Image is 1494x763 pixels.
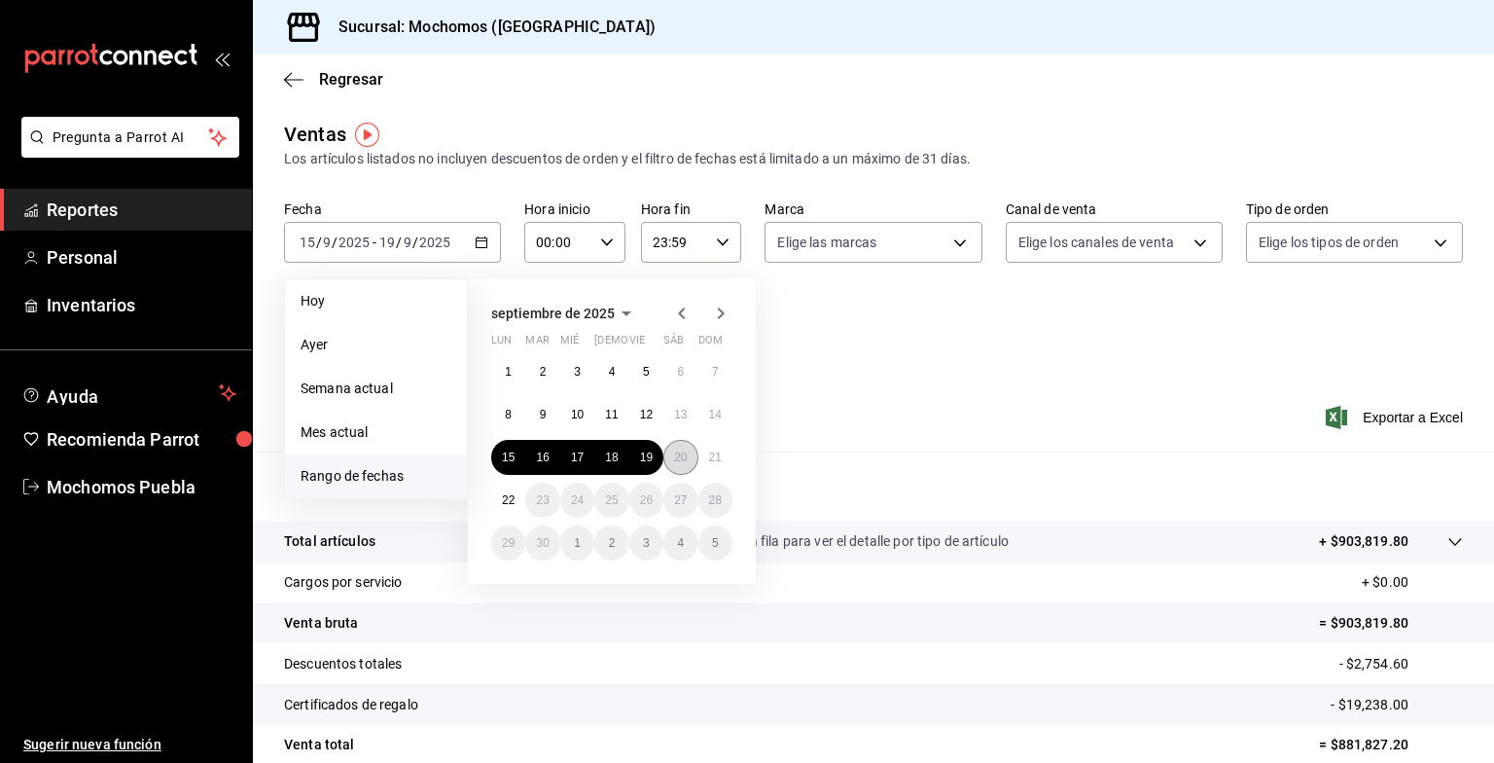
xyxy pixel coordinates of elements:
abbr: 30 de septiembre de 2025 [536,536,549,550]
abbr: 2 de octubre de 2025 [609,536,616,550]
abbr: 17 de septiembre de 2025 [571,451,584,464]
abbr: 5 de septiembre de 2025 [643,365,650,379]
span: / [316,235,322,250]
abbr: 16 de septiembre de 2025 [536,451,549,464]
button: 4 de septiembre de 2025 [594,354,628,389]
abbr: 25 de septiembre de 2025 [605,493,618,507]
span: Rango de fechas [301,466,451,487]
div: Ventas [284,120,346,149]
button: 1 de octubre de 2025 [560,526,594,561]
span: / [332,235,338,250]
button: 4 de octubre de 2025 [663,526,697,561]
abbr: jueves [594,334,709,354]
button: 3 de septiembre de 2025 [560,354,594,389]
button: 25 de septiembre de 2025 [594,483,628,518]
span: Exportar a Excel [1330,406,1463,429]
abbr: viernes [629,334,645,354]
span: Reportes [47,197,236,223]
abbr: 3 de octubre de 2025 [643,536,650,550]
abbr: 3 de septiembre de 2025 [574,365,581,379]
button: 21 de septiembre de 2025 [698,440,732,475]
label: Hora inicio [524,202,625,216]
span: Ayer [301,335,451,355]
span: Sugerir nueva función [23,735,236,755]
button: 10 de septiembre de 2025 [560,397,594,432]
button: 30 de septiembre de 2025 [525,526,559,561]
p: Descuentos totales [284,654,402,674]
p: = $881,827.20 [1319,735,1463,755]
abbr: 14 de septiembre de 2025 [709,408,722,421]
button: 11 de septiembre de 2025 [594,397,628,432]
div: Los artículos listados no incluyen descuentos de orden y el filtro de fechas está limitado a un m... [284,149,1463,169]
abbr: 1 de septiembre de 2025 [505,365,512,379]
label: Tipo de orden [1246,202,1463,216]
p: Certificados de regalo [284,695,418,715]
span: Inventarios [47,292,236,318]
input: -- [403,235,412,250]
abbr: 13 de septiembre de 2025 [674,408,687,421]
button: Pregunta a Parrot AI [21,117,239,158]
span: Elige los tipos de orden [1259,233,1399,252]
span: Ayuda [47,381,211,405]
span: Recomienda Parrot [47,426,236,453]
abbr: 18 de septiembre de 2025 [605,451,618,464]
button: 3 de octubre de 2025 [629,526,663,561]
abbr: 15 de septiembre de 2025 [502,451,515,464]
span: Elige las marcas [777,233,876,252]
span: Personal [47,244,236,271]
p: - $19,238.00 [1331,695,1463,715]
button: 27 de septiembre de 2025 [663,483,697,518]
button: 6 de septiembre de 2025 [663,354,697,389]
p: + $0.00 [1362,572,1463,593]
abbr: 22 de septiembre de 2025 [502,493,515,507]
abbr: 24 de septiembre de 2025 [571,493,584,507]
button: 1 de septiembre de 2025 [491,354,525,389]
span: Elige los canales de venta [1018,233,1174,252]
p: = $903,819.80 [1319,613,1463,634]
abbr: 21 de septiembre de 2025 [709,451,722,464]
abbr: lunes [491,334,512,354]
abbr: 11 de septiembre de 2025 [605,408,618,421]
input: ---- [338,235,371,250]
p: - $2,754.60 [1339,654,1463,674]
a: Pregunta a Parrot AI [14,141,239,162]
abbr: 12 de septiembre de 2025 [640,408,653,421]
abbr: martes [525,334,549,354]
span: Mes actual [301,422,451,443]
span: Semana actual [301,379,451,399]
button: 9 de septiembre de 2025 [525,397,559,432]
span: / [396,235,402,250]
button: 28 de septiembre de 2025 [698,483,732,518]
button: 24 de septiembre de 2025 [560,483,594,518]
button: 17 de septiembre de 2025 [560,440,594,475]
span: septiembre de 2025 [491,306,615,321]
abbr: 10 de septiembre de 2025 [571,408,584,421]
abbr: 9 de septiembre de 2025 [540,408,547,421]
label: Canal de venta [1006,202,1223,216]
button: septiembre de 2025 [491,302,638,325]
button: 5 de octubre de 2025 [698,526,732,561]
abbr: 23 de septiembre de 2025 [536,493,549,507]
input: -- [322,235,332,250]
p: Resumen [284,475,1463,498]
button: 22 de septiembre de 2025 [491,483,525,518]
button: 5 de septiembre de 2025 [629,354,663,389]
button: 12 de septiembre de 2025 [629,397,663,432]
abbr: 1 de octubre de 2025 [574,536,581,550]
button: 26 de septiembre de 2025 [629,483,663,518]
button: 15 de septiembre de 2025 [491,440,525,475]
abbr: sábado [663,334,684,354]
button: 13 de septiembre de 2025 [663,397,697,432]
span: - [373,235,376,250]
label: Hora fin [641,202,742,216]
button: 2 de octubre de 2025 [594,526,628,561]
abbr: 4 de octubre de 2025 [677,536,684,550]
input: -- [299,235,316,250]
label: Marca [765,202,981,216]
abbr: 7 de septiembre de 2025 [712,365,719,379]
abbr: 20 de septiembre de 2025 [674,451,687,464]
input: ---- [418,235,451,250]
abbr: domingo [698,334,723,354]
p: + $903,819.80 [1319,531,1408,552]
button: Regresar [284,70,383,89]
